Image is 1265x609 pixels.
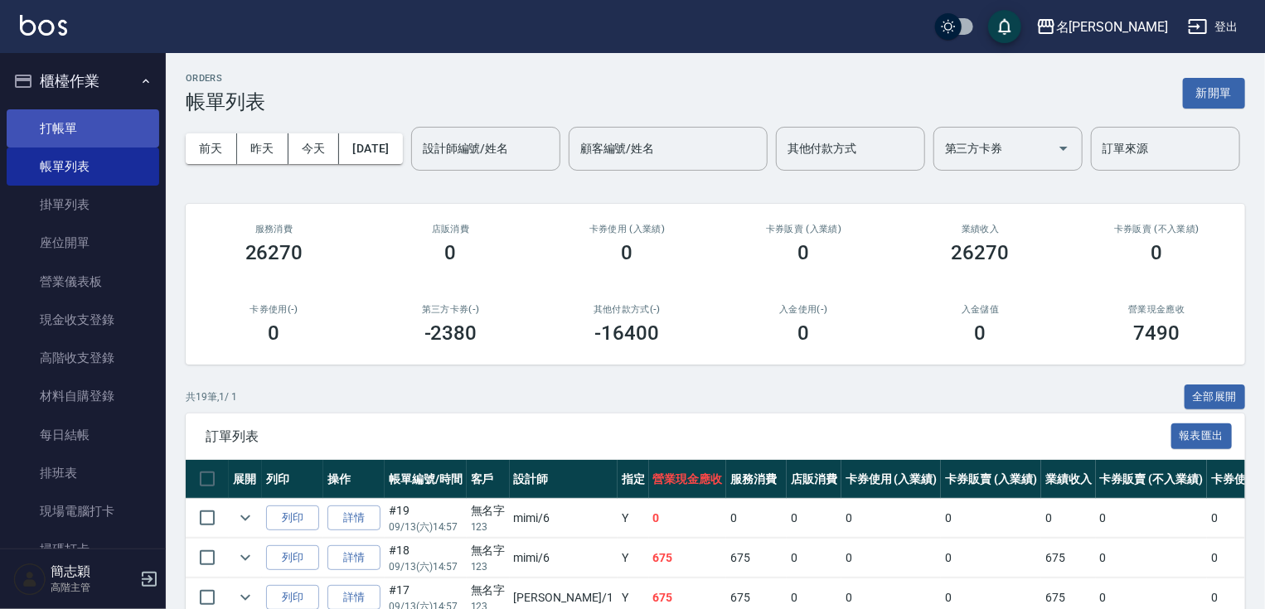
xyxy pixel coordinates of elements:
h3: 26270 [952,241,1010,264]
a: 座位開單 [7,224,159,262]
a: 詳情 [327,545,380,571]
button: save [988,10,1021,43]
h2: 卡券販賣 (入業績) [735,224,872,234]
h2: 業績收入 [912,224,1049,234]
button: [DATE] [339,133,402,164]
h3: 0 [975,321,986,345]
td: 0 [787,499,841,538]
td: 0 [1096,499,1207,538]
p: 共 19 筆, 1 / 1 [186,389,237,404]
th: 帳單編號/時間 [385,460,467,499]
a: 掛單列表 [7,186,159,224]
button: 報表匯出 [1171,423,1233,449]
a: 現場電腦打卡 [7,492,159,530]
p: 09/13 (六) 14:57 [389,559,463,574]
a: 材料自購登錄 [7,377,159,415]
a: 帳單列表 [7,147,159,186]
h2: 第三方卡券(-) [382,304,519,315]
h2: 卡券販賣 (不入業績) [1088,224,1225,234]
th: 客戶 [467,460,510,499]
h3: 0 [1151,241,1163,264]
td: 0 [841,539,942,578]
h3: 服務消費 [206,224,342,234]
td: 0 [787,539,841,578]
td: 675 [726,539,787,578]
button: expand row [233,505,258,530]
a: 打帳單 [7,109,159,147]
h2: 卡券使用 (入業績) [559,224,696,234]
h2: 營業現金應收 [1088,304,1225,315]
a: 每日結帳 [7,416,159,454]
td: 0 [1096,539,1207,578]
td: 0 [941,539,1041,578]
h2: 店販消費 [382,224,519,234]
div: 名[PERSON_NAME] [1056,17,1168,37]
td: 0 [941,499,1041,538]
td: 0 [1041,499,1096,538]
th: 服務消費 [726,460,787,499]
td: mimi /6 [510,539,618,578]
h2: 入金儲值 [912,304,1049,315]
button: 列印 [266,505,319,531]
h3: 0 [622,241,633,264]
td: mimi /6 [510,499,618,538]
th: 業績收入 [1041,460,1096,499]
th: 設計師 [510,460,618,499]
td: 0 [649,499,727,538]
a: 高階收支登錄 [7,339,159,377]
button: 前天 [186,133,237,164]
td: 675 [649,539,727,578]
h2: 入金使用(-) [735,304,872,315]
button: 新開單 [1183,78,1245,109]
button: expand row [233,545,258,570]
button: 名[PERSON_NAME] [1030,10,1175,44]
a: 報表匯出 [1171,428,1233,443]
button: 櫃檯作業 [7,60,159,103]
th: 卡券使用 (入業績) [841,460,942,499]
button: 列印 [266,545,319,571]
h3: 0 [445,241,457,264]
button: 昨天 [237,133,288,164]
td: #19 [385,499,467,538]
h5: 簡志穎 [51,563,135,580]
h3: 7490 [1134,321,1180,345]
button: 全部展開 [1185,384,1246,410]
td: Y [618,539,649,578]
th: 操作 [323,460,385,499]
th: 卡券販賣 (入業績) [941,460,1041,499]
h2: ORDERS [186,73,265,84]
button: 登出 [1181,12,1245,42]
h3: -2380 [424,321,477,345]
p: 123 [471,520,506,534]
div: 無名字 [471,582,506,599]
th: 卡券販賣 (不入業績) [1096,460,1207,499]
button: Open [1050,135,1077,162]
p: 123 [471,559,506,574]
h3: 26270 [245,241,303,264]
th: 店販消費 [787,460,841,499]
th: 營業現金應收 [649,460,727,499]
div: 無名字 [471,502,506,520]
td: 675 [1041,539,1096,578]
td: 0 [726,499,787,538]
td: #18 [385,539,467,578]
a: 營業儀表板 [7,263,159,301]
img: Logo [20,15,67,36]
h3: 帳單列表 [186,90,265,114]
h3: -16400 [595,321,660,345]
img: Person [13,563,46,596]
h3: 0 [269,321,280,345]
th: 展開 [229,460,262,499]
p: 高階主管 [51,580,135,595]
div: 無名字 [471,542,506,559]
a: 排班表 [7,454,159,492]
p: 09/13 (六) 14:57 [389,520,463,534]
th: 指定 [618,460,649,499]
a: 新開單 [1183,85,1245,100]
h3: 0 [798,241,810,264]
th: 列印 [262,460,323,499]
a: 現金收支登錄 [7,301,159,339]
h2: 卡券使用(-) [206,304,342,315]
button: 今天 [288,133,340,164]
a: 詳情 [327,505,380,531]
